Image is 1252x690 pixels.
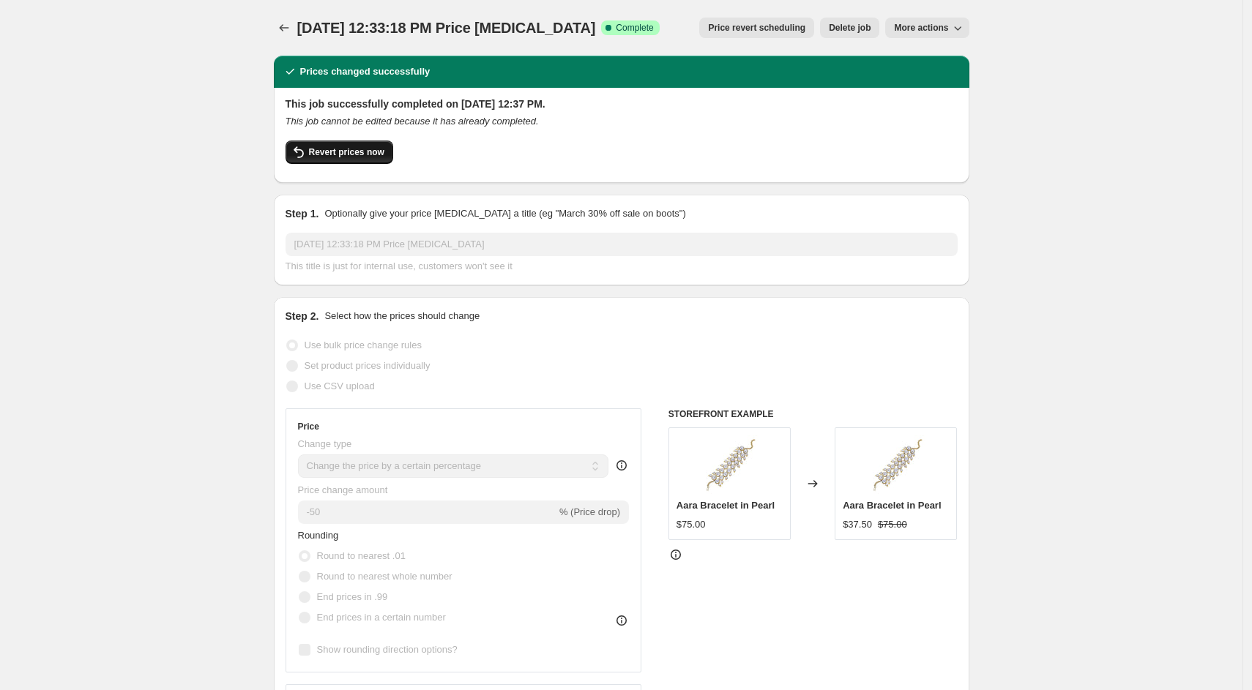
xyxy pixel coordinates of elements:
span: Round to nearest whole number [317,571,452,582]
span: Complete [616,22,653,34]
span: [DATE] 12:33:18 PM Price [MEDICAL_DATA] [297,20,596,36]
div: $37.50 [843,517,872,532]
span: More actions [894,22,948,34]
button: Price revert scheduling [699,18,814,38]
span: End prices in a certain number [317,612,446,623]
img: B1467_80x.jpg [700,435,759,494]
img: B1467_80x.jpg [867,435,925,494]
span: Use CSV upload [305,380,375,391]
span: Price change amount [298,484,388,495]
button: Delete job [820,18,879,38]
span: % (Price drop) [559,506,620,517]
span: Set product prices individually [305,360,431,371]
button: More actions [885,18,969,38]
h2: Step 1. [286,206,319,221]
p: Select how the prices should change [324,309,480,323]
button: Revert prices now [286,140,393,164]
span: Round to nearest .01 [317,550,406,561]
span: End prices in .99 [317,591,388,602]
span: This title is just for internal use, customers won't see it [286,260,513,271]
span: Price revert scheduling [708,22,805,34]
i: This job cannot be edited because it has already completed. [286,116,539,127]
input: 30% off holiday sale [286,233,958,256]
span: Revert prices now [309,146,384,158]
span: Show rounding direction options? [317,644,458,655]
div: $75.00 [677,517,706,532]
input: -15 [298,500,556,524]
button: Price change jobs [274,18,294,38]
h6: STOREFRONT EXAMPLE [668,408,958,420]
span: Aara Bracelet in Pearl [843,500,941,511]
h2: This job successfully completed on [DATE] 12:37 PM. [286,97,958,111]
span: Rounding [298,530,339,541]
span: Delete job [829,22,871,34]
strike: $75.00 [878,517,907,532]
span: Use bulk price change rules [305,340,422,350]
div: help [614,458,629,473]
p: Optionally give your price [MEDICAL_DATA] a title (eg "March 30% off sale on boots") [324,206,685,221]
h2: Step 2. [286,309,319,323]
h2: Prices changed successfully [300,64,431,79]
span: Change type [298,438,352,449]
span: Aara Bracelet in Pearl [677,500,775,511]
h3: Price [298,421,319,432]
